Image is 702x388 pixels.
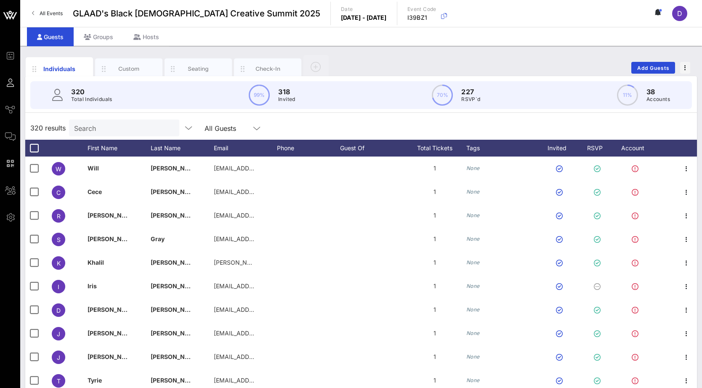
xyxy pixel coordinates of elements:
[151,259,200,266] span: [PERSON_NAME]
[403,274,466,298] div: 1
[631,62,675,74] button: Add Guests
[71,87,112,97] p: 320
[214,377,364,384] span: [EMAIL_ADDRESS][PERSON_NAME][DOMAIN_NAME]
[214,165,315,172] span: [EMAIL_ADDRESS][DOMAIN_NAME]
[677,9,682,18] span: D
[57,236,61,243] span: S
[57,354,60,361] span: J
[57,213,61,220] span: R
[214,188,315,195] span: [EMAIL_ADDRESS][DOMAIN_NAME]
[403,345,466,369] div: 1
[214,259,364,266] span: [PERSON_NAME][EMAIL_ADDRESS][DOMAIN_NAME]
[214,306,315,313] span: [EMAIL_ADDRESS][DOMAIN_NAME]
[151,353,200,360] span: [PERSON_NAME]
[151,188,200,195] span: [PERSON_NAME]
[466,212,480,218] i: None
[57,377,61,385] span: T
[151,235,165,242] span: Gray
[30,123,66,133] span: 320 results
[151,212,200,219] span: [PERSON_NAME]
[57,330,60,338] span: J
[538,140,584,157] div: Invited
[88,330,137,337] span: [PERSON_NAME]
[27,27,74,46] div: Guests
[88,212,137,219] span: [PERSON_NAME]
[407,13,436,22] p: I39BZ1
[249,65,287,73] div: Check-In
[88,377,102,384] span: Tyrie
[151,282,200,290] span: [PERSON_NAME]
[151,140,214,157] div: Last Name
[403,322,466,345] div: 1
[40,10,63,16] span: All Events
[74,27,123,46] div: Groups
[403,298,466,322] div: 1
[214,353,315,360] span: [EMAIL_ADDRESS][DOMAIN_NAME]
[403,251,466,274] div: 1
[151,330,200,337] span: [PERSON_NAME]
[58,283,59,290] span: I
[340,140,403,157] div: Guest Of
[341,13,387,22] p: [DATE] - [DATE]
[466,236,480,242] i: None
[461,87,480,97] p: 227
[205,125,236,132] div: All Guests
[214,235,315,242] span: [EMAIL_ADDRESS][DOMAIN_NAME]
[56,307,61,314] span: D
[123,27,169,46] div: Hosts
[646,95,670,104] p: Accounts
[180,65,217,73] div: Seating
[214,212,315,219] span: [EMAIL_ADDRESS][DOMAIN_NAME]
[614,140,660,157] div: Account
[199,120,267,136] div: All Guests
[466,306,480,313] i: None
[88,259,104,266] span: Khalil
[88,235,137,242] span: [PERSON_NAME]
[637,65,670,71] span: Add Guests
[466,330,480,336] i: None
[57,260,61,267] span: K
[403,140,466,157] div: Total Tickets
[646,87,670,97] p: 38
[672,6,687,21] div: D
[88,140,151,157] div: First Name
[41,64,78,73] div: Individuals
[88,353,137,360] span: [PERSON_NAME]
[466,140,538,157] div: Tags
[71,95,112,104] p: Total Individuals
[214,330,315,337] span: [EMAIL_ADDRESS][DOMAIN_NAME]
[277,140,340,157] div: Phone
[466,165,480,171] i: None
[466,189,480,195] i: None
[403,204,466,227] div: 1
[88,165,99,172] span: Will
[466,259,480,266] i: None
[341,5,387,13] p: Date
[88,306,137,313] span: [PERSON_NAME]
[151,165,200,172] span: [PERSON_NAME]
[466,283,480,289] i: None
[88,188,102,195] span: Cece
[403,180,466,204] div: 1
[466,377,480,383] i: None
[56,165,61,173] span: W
[403,157,466,180] div: 1
[27,7,68,20] a: All Events
[88,282,97,290] span: Iris
[584,140,614,157] div: RSVP
[214,282,315,290] span: [EMAIL_ADDRESS][DOMAIN_NAME]
[151,377,200,384] span: [PERSON_NAME]
[466,353,480,360] i: None
[278,87,295,97] p: 318
[278,95,295,104] p: Invited
[56,189,61,196] span: C
[407,5,436,13] p: Event Code
[151,306,200,313] span: [PERSON_NAME]
[403,227,466,251] div: 1
[110,65,148,73] div: Custom
[73,7,320,20] span: GLAAD's Black [DEMOGRAPHIC_DATA] Creative Summit 2025
[214,140,277,157] div: Email
[461,95,480,104] p: RSVP`d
